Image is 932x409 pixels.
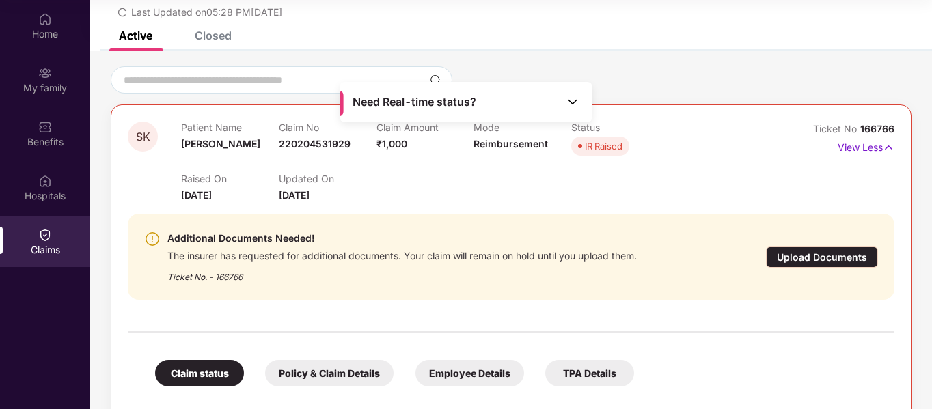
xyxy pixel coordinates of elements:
div: Employee Details [415,360,524,386]
p: Raised On [181,173,279,184]
span: Last Updated on 05:28 PM[DATE] [131,6,282,18]
div: Policy & Claim Details [265,360,394,386]
div: Upload Documents [766,246,878,268]
div: Active [119,29,152,42]
img: svg+xml;base64,PHN2ZyB3aWR0aD0iMjAiIGhlaWdodD0iMjAiIHZpZXdCb3g9IjAgMCAyMCAyMCIgZmlsbD0ibm9uZSIgeG... [38,66,52,80]
span: Ticket No [813,123,860,135]
div: Closed [195,29,232,42]
div: Ticket No. - 166766 [167,262,637,283]
span: redo [118,6,127,18]
span: ₹1,000 [376,138,407,150]
span: 220204531929 [279,138,351,150]
img: svg+xml;base64,PHN2ZyB4bWxucz0iaHR0cDovL3d3dy53My5vcmcvMjAwMC9zdmciIHdpZHRoPSIxNyIgaGVpZ2h0PSIxNy... [883,140,894,155]
div: IR Raised [585,139,622,153]
span: Reimbursement [474,138,548,150]
img: svg+xml;base64,PHN2ZyBpZD0iV2FybmluZ18tXzI0eDI0IiBkYXRhLW5hbWU9Ildhcm5pbmcgLSAyNHgyNCIgeG1sbnM9Im... [144,231,161,247]
span: SK [136,131,150,143]
span: [DATE] [181,189,212,201]
img: svg+xml;base64,PHN2ZyBpZD0iSG9zcGl0YWxzIiB4bWxucz0iaHR0cDovL3d3dy53My5vcmcvMjAwMC9zdmciIHdpZHRoPS... [38,174,52,188]
img: svg+xml;base64,PHN2ZyBpZD0iQmVuZWZpdHMiIHhtbG5zPSJodHRwOi8vd3d3LnczLm9yZy8yMDAwL3N2ZyIgd2lkdGg9Ij... [38,120,52,134]
div: Claim status [155,360,244,386]
div: The insurer has requested for additional documents. Your claim will remain on hold until you uplo... [167,246,637,262]
span: 166766 [860,123,894,135]
img: Toggle Icon [566,95,579,109]
p: Claim Amount [376,122,474,133]
p: Patient Name [181,122,279,133]
span: Need Real-time status? [353,95,476,109]
p: View Less [838,137,894,155]
p: Updated On [279,173,376,184]
img: svg+xml;base64,PHN2ZyBpZD0iU2VhcmNoLTMyeDMyIiB4bWxucz0iaHR0cDovL3d3dy53My5vcmcvMjAwMC9zdmciIHdpZH... [430,74,441,85]
p: Status [571,122,669,133]
span: [PERSON_NAME] [181,138,260,150]
span: [DATE] [279,189,310,201]
img: svg+xml;base64,PHN2ZyBpZD0iQ2xhaW0iIHhtbG5zPSJodHRwOi8vd3d3LnczLm9yZy8yMDAwL3N2ZyIgd2lkdGg9IjIwIi... [38,228,52,242]
div: Additional Documents Needed! [167,230,637,246]
p: Claim No [279,122,376,133]
div: TPA Details [545,360,634,386]
p: Mode [474,122,571,133]
img: svg+xml;base64,PHN2ZyBpZD0iSG9tZSIgeG1sbnM9Imh0dHA6Ly93d3cudzMub3JnLzIwMDAvc3ZnIiB3aWR0aD0iMjAiIG... [38,12,52,26]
